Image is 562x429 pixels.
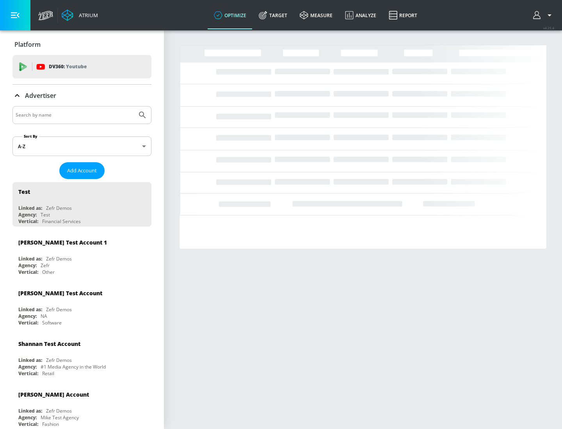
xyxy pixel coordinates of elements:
[12,233,151,277] div: [PERSON_NAME] Test Account 1Linked as:Zefr DemosAgency:ZefrVertical:Other
[42,319,62,326] div: Software
[18,421,38,427] div: Vertical:
[18,313,37,319] div: Agency:
[76,12,98,19] div: Atrium
[41,414,79,421] div: Mike Test Agency
[18,340,80,347] div: Shannan Test Account
[18,239,107,246] div: [PERSON_NAME] Test Account 1
[18,262,37,269] div: Agency:
[18,306,42,313] div: Linked as:
[42,370,54,377] div: Retail
[46,408,72,414] div: Zefr Demos
[18,205,42,211] div: Linked as:
[62,9,98,21] a: Atrium
[18,357,42,363] div: Linked as:
[67,166,97,175] span: Add Account
[16,110,134,120] input: Search by name
[46,255,72,262] div: Zefr Demos
[42,218,81,225] div: Financial Services
[42,421,59,427] div: Fashion
[46,357,72,363] div: Zefr Demos
[46,306,72,313] div: Zefr Demos
[59,162,105,179] button: Add Account
[543,26,554,30] span: v 4.25.4
[12,182,151,227] div: TestLinked as:Zefr DemosAgency:TestVertical:Financial Services
[41,262,50,269] div: Zefr
[382,1,423,29] a: Report
[41,363,106,370] div: #1 Media Agency in the World
[42,269,55,275] div: Other
[66,62,87,71] p: Youtube
[18,370,38,377] div: Vertical:
[208,1,253,29] a: optimize
[18,319,38,326] div: Vertical:
[22,134,39,139] label: Sort By
[41,211,50,218] div: Test
[12,284,151,328] div: [PERSON_NAME] Test AccountLinked as:Zefr DemosAgency:NAVertical:Software
[25,91,56,100] p: Advertiser
[12,55,151,78] div: DV360: Youtube
[49,62,87,71] p: DV360:
[12,85,151,106] div: Advertiser
[18,391,89,398] div: [PERSON_NAME] Account
[12,136,151,156] div: A-Z
[18,188,30,195] div: Test
[18,289,102,297] div: [PERSON_NAME] Test Account
[18,363,37,370] div: Agency:
[12,334,151,379] div: Shannan Test AccountLinked as:Zefr DemosAgency:#1 Media Agency in the WorldVertical:Retail
[18,211,37,218] div: Agency:
[12,34,151,55] div: Platform
[46,205,72,211] div: Zefr Demos
[18,255,42,262] div: Linked as:
[41,313,47,319] div: NA
[293,1,339,29] a: measure
[18,414,37,421] div: Agency:
[18,269,38,275] div: Vertical:
[253,1,293,29] a: Target
[18,408,42,414] div: Linked as:
[14,40,41,49] p: Platform
[18,218,38,225] div: Vertical:
[339,1,382,29] a: Analyze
